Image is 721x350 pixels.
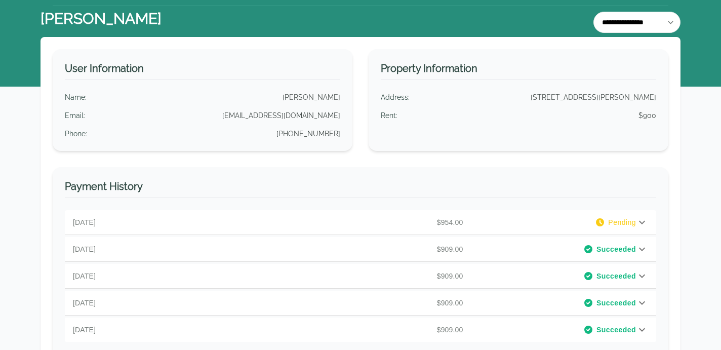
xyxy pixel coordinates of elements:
span: Succeeded [596,244,636,254]
p: [DATE] [73,325,270,335]
span: Succeeded [596,271,636,281]
span: Succeeded [596,325,636,335]
div: Name : [65,92,87,102]
div: Address : [381,92,410,102]
div: Email : [65,110,85,121]
p: $909.00 [270,271,467,281]
p: $909.00 [270,244,467,254]
div: [DATE]$909.00Succeeded [65,264,656,288]
div: [PHONE_NUMBER] [276,129,340,139]
p: $954.00 [270,217,467,227]
div: [DATE]$954.00Pending [65,210,656,235]
span: Pending [608,217,636,227]
p: [DATE] [73,217,270,227]
p: [DATE] [73,271,270,281]
div: [DATE]$909.00Succeeded [65,291,656,315]
div: [DATE]$909.00Succeeded [65,318,656,342]
p: $909.00 [270,298,467,308]
div: $900 [638,110,656,121]
h3: User Information [65,61,340,80]
div: Phone : [65,129,87,139]
p: [DATE] [73,244,270,254]
div: [STREET_ADDRESS][PERSON_NAME] [531,92,656,102]
h3: Payment History [65,179,656,198]
div: [DATE]$909.00Succeeded [65,237,656,261]
h3: Property Information [381,61,656,80]
span: Succeeded [596,298,636,308]
p: $909.00 [270,325,467,335]
div: Rent : [381,110,397,121]
h1: [PERSON_NAME] [41,10,162,33]
div: [PERSON_NAME] [283,92,340,102]
p: [DATE] [73,298,270,308]
div: [EMAIL_ADDRESS][DOMAIN_NAME] [222,110,340,121]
